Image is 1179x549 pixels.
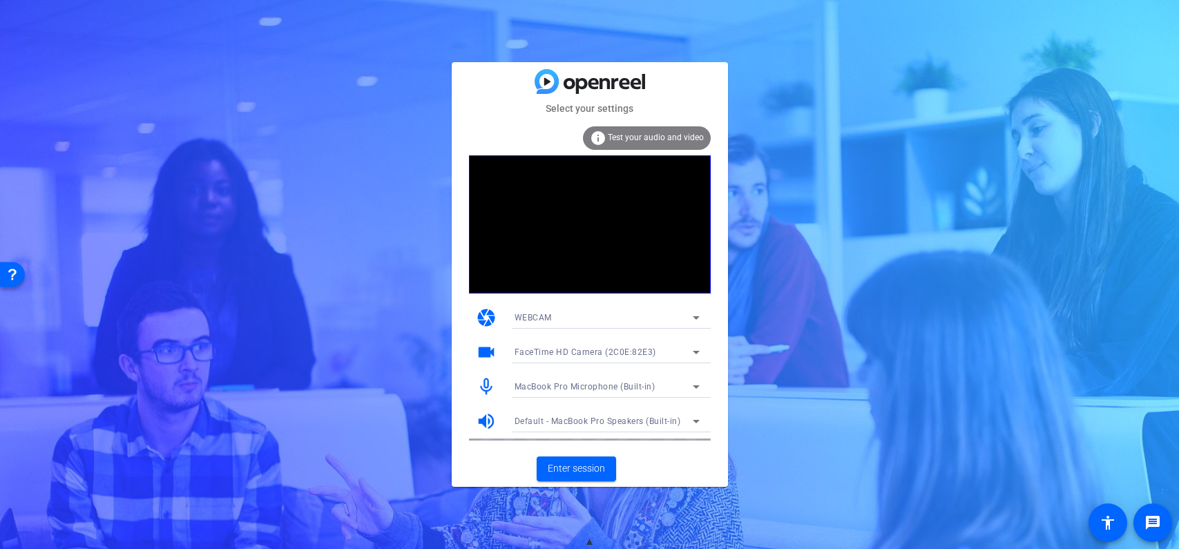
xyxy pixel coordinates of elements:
[515,382,655,392] span: MacBook Pro Microphone (Built-in)
[452,101,728,116] mat-card-subtitle: Select your settings
[1144,514,1161,531] mat-icon: message
[476,411,497,432] mat-icon: volume_up
[515,416,681,426] span: Default - MacBook Pro Speakers (Built-in)
[476,307,497,328] mat-icon: camera
[476,376,497,397] mat-icon: mic_none
[590,130,606,146] mat-icon: info
[535,69,645,93] img: blue-gradient.svg
[548,461,605,476] span: Enter session
[608,133,704,142] span: Test your audio and video
[515,313,552,322] span: WEBCAM
[476,342,497,363] mat-icon: videocam
[1100,514,1116,531] mat-icon: accessibility
[584,535,595,548] span: ▲
[515,347,656,357] span: FaceTime HD Camera (2C0E:82E3)
[537,456,616,481] button: Enter session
